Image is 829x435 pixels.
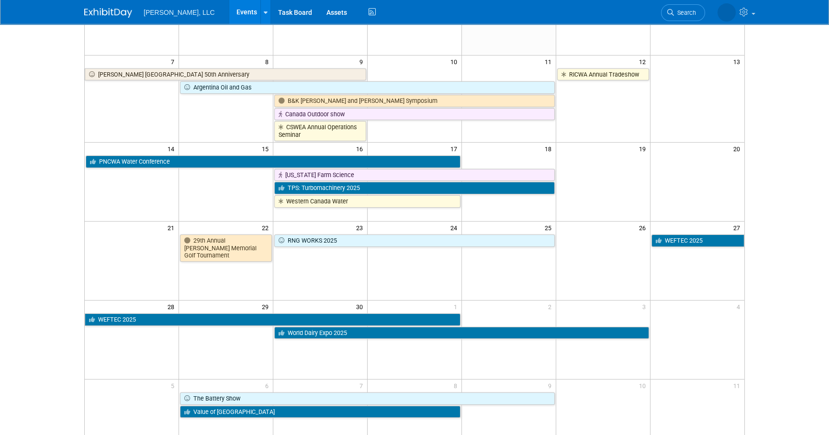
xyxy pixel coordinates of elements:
[732,56,744,67] span: 13
[355,143,367,155] span: 16
[544,143,556,155] span: 18
[453,379,461,391] span: 8
[170,379,179,391] span: 5
[274,327,649,339] a: World Dairy Expo 2025
[167,143,179,155] span: 14
[544,56,556,67] span: 11
[261,222,273,234] span: 22
[261,301,273,312] span: 29
[547,379,556,391] span: 9
[449,222,461,234] span: 24
[638,56,650,67] span: 12
[261,143,273,155] span: 15
[661,4,705,21] a: Search
[84,8,132,18] img: ExhibitDay
[274,121,366,141] a: CSWEA Annual Operations Seminar
[85,313,460,326] a: WEFTEC 2025
[274,182,555,194] a: TPS: Turbomachinery 2025
[638,222,650,234] span: 26
[638,379,650,391] span: 10
[358,56,367,67] span: 9
[264,379,273,391] span: 6
[732,379,744,391] span: 11
[180,392,554,405] a: The Battery Show
[638,143,650,155] span: 19
[274,95,555,107] a: B&K [PERSON_NAME] and [PERSON_NAME] Symposium
[449,143,461,155] span: 17
[180,234,272,262] a: 29th Annual [PERSON_NAME] Memorial Golf Tournament
[732,222,744,234] span: 27
[274,108,555,121] a: Canada Outdoor show
[85,68,366,81] a: [PERSON_NAME] [GEOGRAPHIC_DATA] 50th Anniversary
[86,156,460,168] a: PNCWA Water Conference
[717,3,736,22] img: Megan James
[167,301,179,312] span: 28
[170,56,179,67] span: 7
[180,406,460,418] a: Value of [GEOGRAPHIC_DATA]
[144,9,215,16] span: [PERSON_NAME], LLC
[453,301,461,312] span: 1
[449,56,461,67] span: 10
[732,143,744,155] span: 20
[355,301,367,312] span: 30
[547,301,556,312] span: 2
[641,301,650,312] span: 3
[736,301,744,312] span: 4
[355,222,367,234] span: 23
[674,9,696,16] span: Search
[274,195,460,208] a: Western Canada Water
[544,222,556,234] span: 25
[274,234,555,247] a: RNG WORKS 2025
[180,81,554,94] a: Argentina Oil and Gas
[167,222,179,234] span: 21
[264,56,273,67] span: 8
[651,234,744,247] a: WEFTEC 2025
[557,68,649,81] a: RICWA Annual Tradeshow
[358,379,367,391] span: 7
[274,169,555,181] a: [US_STATE] Farm Science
